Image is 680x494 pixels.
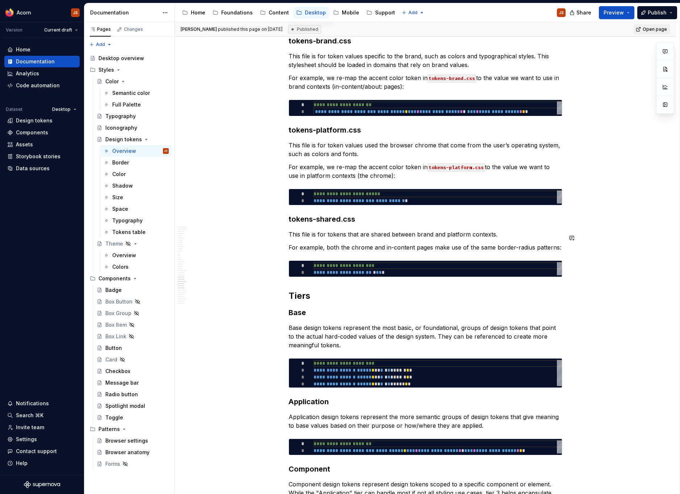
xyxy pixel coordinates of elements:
a: Color [101,168,172,180]
a: Message bar [94,377,172,389]
p: This file is for token values used the browser chrome that come from the user’s operating system,... [289,141,562,158]
a: Support [364,7,398,18]
a: Documentation [4,56,80,67]
a: Theme [94,238,172,250]
p: This file is for tokens that are shared between brand and platform contexts. [289,230,562,239]
div: Invite team [16,424,44,431]
button: Share [566,6,596,19]
div: Search ⌘K [16,412,43,419]
a: Foundations [210,7,256,18]
p: For example, we re-map the accent color token in to the value we want to use in brand contexts (i... [289,74,562,91]
h3: tokens-brand.css [289,36,562,46]
a: Open page [634,24,670,34]
a: Spotlight modal [94,400,172,412]
div: Typography [112,217,143,224]
a: Radio button [94,389,172,400]
a: Browser anatomy [94,447,172,458]
span: Preview [604,9,624,16]
code: tokens-platform.css [428,163,485,172]
h3: tokens-platform.css [289,125,562,135]
div: Styles [87,64,172,76]
a: Typography [94,110,172,122]
a: Color [94,76,172,87]
div: Toggle [105,414,123,421]
div: Support [375,9,395,16]
div: Acorn [17,9,31,16]
div: Assets [16,141,33,148]
button: Publish [637,6,677,19]
div: Button [105,344,122,352]
h3: Component [289,464,562,474]
div: Published [288,25,321,34]
p: Application design tokens represent the more semantic groups of design tokens that give meaning t... [289,413,562,430]
div: Card [105,356,117,363]
a: Design tokens [4,115,80,126]
div: Code automation [16,82,60,89]
div: Styles [98,66,114,74]
a: Box Button [94,296,172,307]
a: Browser settings [94,435,172,447]
div: Content [269,9,289,16]
div: Page tree [87,53,172,470]
a: Invite team [4,422,80,433]
div: Mobile [342,9,359,16]
button: Current draft [41,25,81,35]
div: Badge [105,286,122,294]
div: Space [112,205,128,213]
div: Border [112,159,129,166]
div: Shadow [112,182,133,189]
code: tokens-brand.css [428,74,476,83]
div: Full Palette [112,101,141,108]
div: Forms [105,460,120,468]
div: Box Button [105,298,133,305]
a: Badge [94,284,172,296]
span: Open page [643,26,667,32]
a: Size [101,192,172,203]
div: Box Link [105,333,126,340]
p: This file is for token values specific to the brand, such as colors and typographical styles. Thi... [289,52,562,69]
div: Radio button [105,391,138,398]
a: OverviewJS [101,145,172,157]
div: Size [112,194,123,201]
div: Contact support [16,448,57,455]
a: Overview [101,250,172,261]
div: Browser settings [105,437,148,444]
a: Box Item [94,319,172,331]
a: Box Group [94,307,172,319]
div: Overview [112,252,136,259]
button: Add [399,8,427,18]
a: Code automation [4,80,80,91]
h3: tokens-shared.css [289,214,562,224]
div: Color [105,78,119,85]
a: Mobile [330,7,362,18]
button: Help [4,457,80,469]
div: Help [16,460,28,467]
a: Shadow [101,180,172,192]
a: Storybook stories [4,151,80,162]
div: Box Item [105,321,127,328]
button: Desktop [49,104,80,114]
a: Data sources [4,163,80,174]
div: Tokens table [112,229,146,236]
a: Desktop [293,7,329,18]
a: Tokens table [101,226,172,238]
div: Typography [105,113,136,120]
div: Home [191,9,205,16]
div: Documentation [16,58,55,65]
p: Base design tokens represent the most basic, or foundational, groups of design tokens that point ... [289,323,562,349]
a: Forms [94,458,172,470]
div: Dataset [6,106,22,112]
div: Theme [105,240,123,247]
div: Components [16,129,48,136]
p: For example, both the chrome and in-content pages make use of the same border-radius patterns: [289,243,562,252]
button: Preview [599,6,634,19]
a: Home [179,7,208,18]
div: Iconography [105,124,137,131]
div: Design tokens [16,117,53,124]
div: Pages [90,26,111,32]
a: Card [94,354,172,365]
a: Border [101,157,172,168]
div: Color [112,171,126,178]
h3: Application [289,397,562,407]
div: Notifications [16,400,49,407]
